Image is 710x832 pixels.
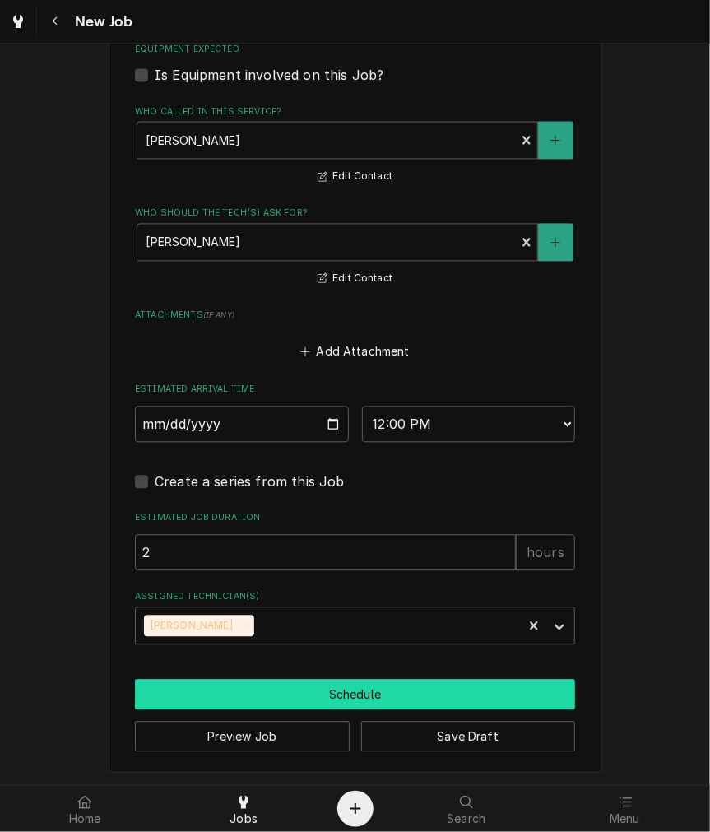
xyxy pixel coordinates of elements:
[315,269,395,290] button: Edit Contact
[135,106,575,188] div: Who called in this service?
[135,106,575,119] label: Who called in this service?
[155,472,345,492] label: Create a series from this Job
[40,7,70,36] button: Navigate back
[135,591,575,604] label: Assigned Technician(s)
[165,789,323,829] a: Jobs
[550,135,560,146] svg: Create New Contact
[144,616,236,637] div: [PERSON_NAME]
[69,812,101,825] span: Home
[337,791,374,827] button: Create Object
[236,616,254,637] div: Remove Damon Rinehart
[361,722,576,752] button: Save Draft
[516,535,575,571] div: hours
[135,207,575,221] label: Who should the tech(s) ask for?
[538,122,573,160] button: Create New Contact
[135,512,575,570] div: Estimated Job Duration
[362,407,576,443] select: Time Select
[135,512,575,525] label: Estimated Job Duration
[135,309,575,364] div: Attachments
[610,812,640,825] span: Menu
[135,207,575,289] div: Who should the tech(s) ask for?
[135,710,575,752] div: Button Group Row
[70,11,132,33] span: New Job
[135,680,575,752] div: Button Group
[135,309,575,323] label: Attachments
[135,383,575,442] div: Estimated Arrival Time
[538,224,573,262] button: Create New Contact
[135,591,575,644] div: Assigned Technician(s)
[298,341,413,364] button: Add Attachment
[135,680,575,710] div: Button Group Row
[550,237,560,249] svg: Create New Contact
[230,812,258,825] span: Jobs
[135,407,349,443] input: Date
[135,44,575,57] label: Equipment Expected
[315,167,395,188] button: Edit Contact
[135,680,575,710] button: Schedule
[3,7,33,36] a: Go to Jobs
[7,789,164,829] a: Home
[135,44,575,86] div: Equipment Expected
[203,311,234,320] span: ( if any )
[135,383,575,397] label: Estimated Arrival Time
[388,789,545,829] a: Search
[155,66,383,86] label: Is Equipment involved on this Job?
[546,789,703,829] a: Menu
[447,812,485,825] span: Search
[135,722,350,752] button: Preview Job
